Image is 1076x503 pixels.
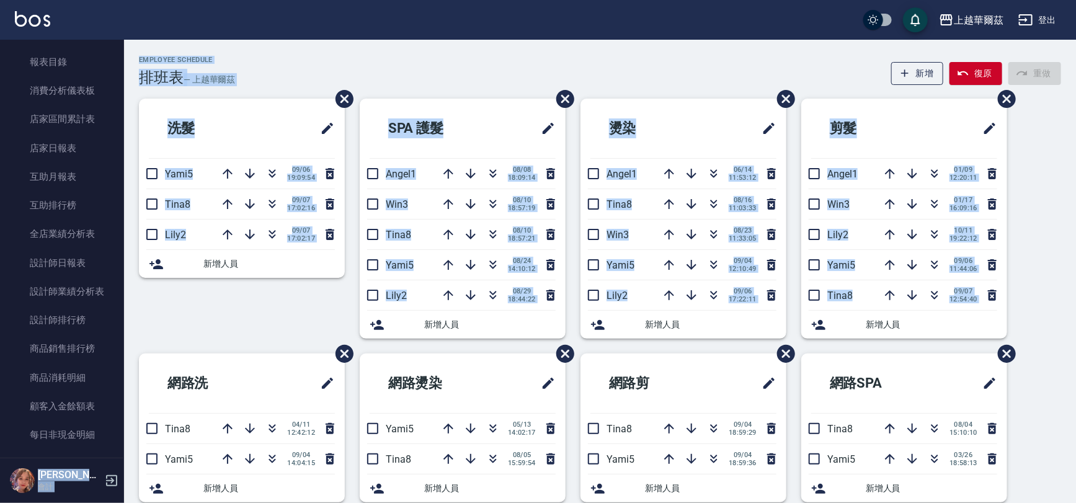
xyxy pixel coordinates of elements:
h2: 網路SPA [811,361,938,406]
span: 11:53:12 [729,174,757,182]
span: 刪除班表 [989,81,1018,117]
div: 上越華爾茲 [954,12,1003,28]
span: 新增人員 [203,257,335,270]
span: 17:22:11 [729,295,757,303]
span: 09/06 [949,257,977,265]
span: 17:02:16 [287,204,315,212]
a: 互助月報表 [5,162,119,191]
span: Tina8 [386,229,411,241]
span: 18:09:14 [508,174,536,182]
span: 08/29 [508,287,536,295]
span: 16:09:16 [949,204,977,212]
span: 05/13 [508,421,536,429]
span: Tina8 [165,423,190,435]
span: 06/14 [729,166,757,174]
span: 12:42:12 [287,429,315,437]
span: 刪除班表 [326,336,355,372]
span: 新增人員 [866,482,997,495]
span: 03/26 [949,451,977,459]
span: 04/11 [287,421,315,429]
span: Lily2 [827,229,848,241]
button: 復原 [949,62,1002,85]
span: 09/04 [729,451,757,459]
div: 新增人員 [801,311,1007,339]
div: 新增人員 [360,311,566,339]
div: 新增人員 [139,250,345,278]
h2: 網路燙染 [370,361,497,406]
h2: 燙染 [590,106,705,151]
span: 08/23 [729,226,757,234]
h2: SPA 護髮 [370,106,497,151]
button: 新增 [891,62,944,85]
a: 顧客入金餘額表 [5,392,119,421]
span: Angel1 [386,168,416,180]
span: 修改班表的標題 [975,368,997,398]
span: 新增人員 [424,318,556,331]
span: 12:20:11 [949,174,977,182]
span: Win3 [827,198,850,210]
span: 12:54:40 [949,295,977,303]
span: 修改班表的標題 [754,114,776,143]
img: Logo [15,11,50,27]
span: 09/04 [729,421,757,429]
div: 新增人員 [580,474,786,502]
span: Win3 [607,229,629,241]
span: Lily2 [607,290,628,301]
a: 報表目錄 [5,48,119,76]
span: 12:10:49 [729,265,757,273]
span: 09/07 [287,226,315,234]
span: 09/04 [287,451,315,459]
span: 18:57:21 [508,234,536,243]
div: 新增人員 [139,474,345,502]
button: 登出 [1013,9,1061,32]
p: 會計 [38,481,101,492]
span: Yami5 [827,453,855,465]
span: 修改班表的標題 [313,114,335,143]
span: 刪除班表 [989,336,1018,372]
span: 18:58:13 [949,459,977,467]
span: 09/07 [287,196,315,204]
div: 新增人員 [801,474,1007,502]
span: 新增人員 [866,318,997,331]
span: 新增人員 [424,482,556,495]
span: Tina8 [827,423,853,435]
span: Tina8 [165,198,190,210]
div: 新增人員 [360,474,566,502]
h2: 網路剪 [590,361,711,406]
h5: [PERSON_NAME] [38,469,101,481]
span: 18:59:29 [729,429,757,437]
span: Lily2 [386,290,407,301]
span: Tina8 [827,290,853,301]
span: 09/06 [287,166,315,174]
h2: 剪髮 [811,106,925,151]
span: 新增人員 [645,318,776,331]
span: 09/06 [729,287,757,295]
a: 設計師業績分析表 [5,277,119,306]
span: 19:09:54 [287,174,315,182]
span: 10/11 [949,226,977,234]
span: 15:10:10 [949,429,977,437]
span: 14:04:15 [287,459,315,467]
span: 14:10:12 [508,265,536,273]
span: 11:03:33 [729,204,757,212]
a: 全店業績分析表 [5,220,119,248]
h3: 排班表 [139,69,184,86]
span: 修改班表的標題 [975,114,997,143]
span: 08/10 [508,196,536,204]
span: 新增人員 [203,482,335,495]
span: Tina8 [607,423,632,435]
span: 刪除班表 [768,81,797,117]
span: 08/05 [508,451,536,459]
span: Yami5 [607,453,634,465]
span: 11:44:06 [949,265,977,273]
span: 17:02:17 [287,234,315,243]
span: 08/16 [729,196,757,204]
a: 每日收支明細 [5,449,119,478]
span: 刪除班表 [768,336,797,372]
span: Yami5 [165,168,193,180]
a: 店家日報表 [5,134,119,162]
span: 01/09 [949,166,977,174]
span: 修改班表的標題 [533,114,556,143]
span: Win3 [386,198,408,210]
h2: 網路洗 [149,361,270,406]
